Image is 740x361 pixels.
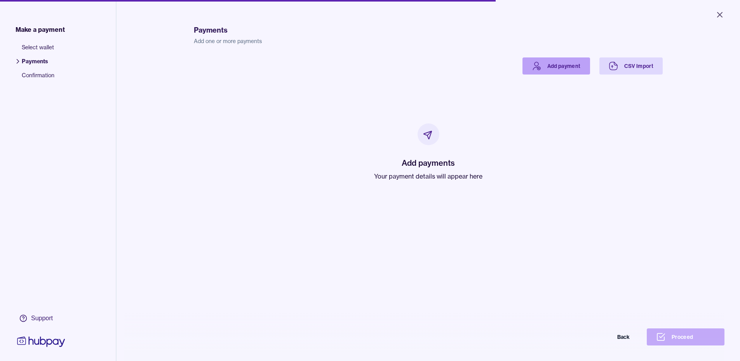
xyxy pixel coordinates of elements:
span: Make a payment [16,25,65,34]
button: Close [706,6,734,23]
p: Your payment details will appear here [374,172,482,181]
a: CSV Import [599,57,663,75]
span: Select wallet [22,43,54,57]
span: Payments [22,57,54,71]
div: Support [31,314,53,323]
button: Back [561,328,639,345]
span: Confirmation [22,71,54,85]
h1: Payments [194,25,663,36]
a: Add payment [522,57,590,75]
h2: Add payments [374,158,482,168]
a: Support [16,310,67,326]
p: Add one or more payments [194,37,663,45]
